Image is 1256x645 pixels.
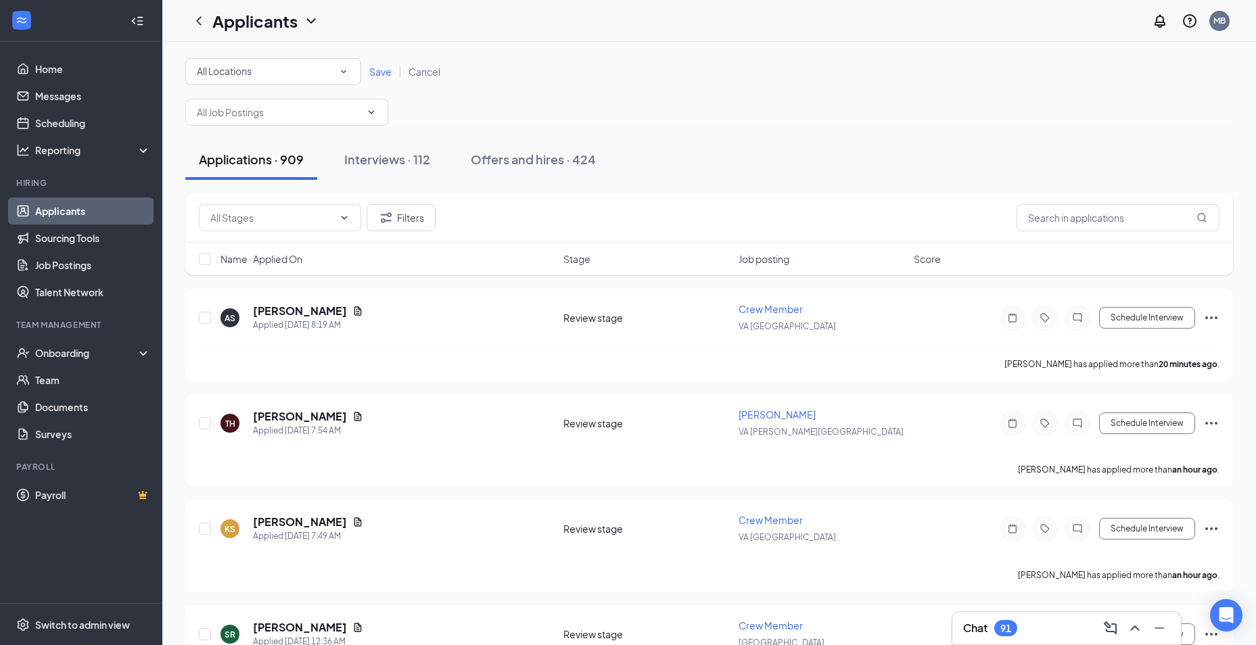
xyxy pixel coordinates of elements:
[352,622,363,633] svg: Document
[1004,312,1021,323] svg: Note
[1127,620,1143,636] svg: ChevronUp
[220,252,302,266] span: Name · Applied On
[197,64,350,80] div: All Locations
[210,210,333,225] input: All Stages
[16,177,148,189] div: Hiring
[1148,617,1170,639] button: Minimize
[1152,13,1168,29] svg: Notifications
[739,252,789,266] span: Job posting
[369,66,392,78] span: Save
[1000,623,1011,634] div: 91
[1069,418,1086,429] svg: ChatInactive
[1004,523,1021,534] svg: Note
[1203,521,1219,537] svg: Ellipses
[563,416,730,430] div: Review stage
[1213,15,1226,26] div: MB
[35,110,151,137] a: Scheduling
[409,66,440,78] span: Cancel
[1037,523,1053,534] svg: Tag
[225,418,235,429] div: TH
[1172,570,1217,580] b: an hour ago
[1004,358,1219,370] p: [PERSON_NAME] has applied more than .
[197,65,252,77] span: All Locations
[212,9,298,32] h1: Applicants
[1099,412,1195,434] button: Schedule Interview
[352,306,363,316] svg: Document
[253,409,347,424] h5: [PERSON_NAME]
[1018,464,1219,475] p: [PERSON_NAME] has applied more than .
[1004,418,1021,429] svg: Note
[1210,599,1242,631] div: Open Intercom Messenger
[1099,307,1195,329] button: Schedule Interview
[1151,620,1167,636] svg: Minimize
[739,321,836,331] span: VA [GEOGRAPHIC_DATA]
[253,318,363,332] div: Applied [DATE] 8:19 AM
[1159,359,1217,369] b: 20 minutes ago
[35,279,151,306] a: Talent Network
[1099,518,1195,540] button: Schedule Interview
[338,66,350,78] svg: SmallChevronDown
[35,224,151,252] a: Sourcing Tools
[253,424,363,437] div: Applied [DATE] 7:54 AM
[1017,204,1219,231] input: Search in applications
[15,14,28,27] svg: WorkstreamLogo
[378,210,394,226] svg: Filter
[739,619,803,631] span: Crew Member
[225,523,235,535] div: KS
[16,346,30,360] svg: UserCheck
[1172,464,1217,475] b: an hour ago
[16,461,148,473] div: Payroll
[1037,312,1053,323] svg: Tag
[253,304,347,318] h5: [PERSON_NAME]
[1203,310,1219,326] svg: Ellipses
[563,252,590,266] span: Stage
[197,105,360,120] input: All Job Postings
[35,481,151,508] a: PayrollCrown
[739,303,803,315] span: Crew Member
[35,366,151,393] a: Team
[352,517,363,527] svg: Document
[563,311,730,325] div: Review stage
[35,197,151,224] a: Applicants
[303,13,319,29] svg: ChevronDown
[1196,212,1207,223] svg: MagnifyingGlass
[16,618,30,631] svg: Settings
[739,427,904,437] span: VA [PERSON_NAME][GEOGRAPHIC_DATA]
[1069,312,1086,323] svg: ChatInactive
[339,212,350,223] svg: ChevronDown
[225,312,235,324] div: AS
[1203,626,1219,642] svg: Ellipses
[35,618,130,631] div: Switch to admin view
[253,620,347,635] h5: [PERSON_NAME]
[1037,418,1053,429] svg: Tag
[1069,523,1086,534] svg: ChatInactive
[739,514,803,526] span: Crew Member
[191,13,207,29] svg: ChevronLeft
[35,252,151,279] a: Job Postings
[16,319,148,331] div: Team Management
[739,408,816,421] span: [PERSON_NAME]
[352,411,363,422] svg: Document
[367,204,436,231] button: Filter Filters
[914,252,941,266] span: Score
[1100,617,1121,639] button: ComposeMessage
[1182,13,1198,29] svg: QuestionInfo
[35,143,152,157] div: Reporting
[199,151,304,168] div: Applications · 909
[16,143,30,157] svg: Analysis
[35,346,139,360] div: Onboarding
[1124,617,1146,639] button: ChevronUp
[1203,415,1219,431] svg: Ellipses
[344,151,430,168] div: Interviews · 112
[35,82,151,110] a: Messages
[739,532,836,542] span: VA [GEOGRAPHIC_DATA]
[1018,569,1219,581] p: [PERSON_NAME] has applied more than .
[35,55,151,82] a: Home
[563,522,730,535] div: Review stage
[225,629,235,640] div: SR
[366,107,377,118] svg: ChevronDown
[471,151,596,168] div: Offers and hires · 424
[1102,620,1119,636] svg: ComposeMessage
[35,393,151,421] a: Documents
